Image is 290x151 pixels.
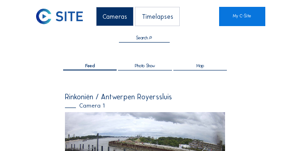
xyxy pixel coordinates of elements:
div: Cameras [96,7,134,26]
div: Rinkoniën / Antwerpen Royerssluis [65,93,226,100]
a: My C-Site [219,7,265,26]
div: Camera 1 [65,103,226,109]
span: Photo Show [135,64,155,69]
span: Feed [85,64,95,69]
span: Map [196,64,204,69]
a: C-SITE Logo [36,7,56,26]
img: C-SITE Logo [36,9,82,24]
div: Timelapses [135,7,179,26]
